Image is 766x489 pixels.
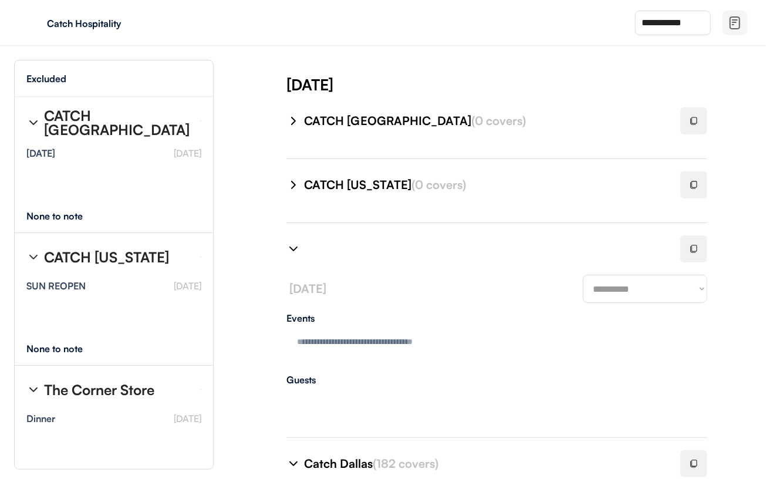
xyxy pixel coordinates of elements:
[304,456,666,472] div: Catch Dallas
[174,413,201,424] font: [DATE]
[286,457,301,471] img: chevron-right%20%281%29.svg
[44,109,191,137] div: CATCH [GEOGRAPHIC_DATA]
[286,375,707,385] div: Guests
[26,116,41,130] img: chevron-right%20%281%29.svg
[26,383,41,397] img: chevron-right%20%281%29.svg
[373,456,438,471] font: (182 covers)
[286,74,766,95] div: [DATE]
[286,313,707,323] div: Events
[289,281,326,296] font: [DATE]
[286,114,301,128] img: chevron-right%20%281%29.svg
[26,281,86,291] div: SUN REOPEN
[286,242,301,256] img: chevron-right%20%281%29.svg
[411,177,466,192] font: (0 covers)
[44,250,169,264] div: CATCH [US_STATE]
[26,74,66,83] div: Excluded
[728,16,742,30] img: file-02.svg
[26,149,55,158] div: [DATE]
[26,414,55,423] div: Dinner
[471,113,526,128] font: (0 covers)
[26,211,104,221] div: None to note
[286,178,301,192] img: chevron-right%20%281%29.svg
[44,383,154,397] div: The Corner Store
[23,14,42,32] img: yH5BAEAAAAALAAAAAABAAEAAAIBRAA7
[304,177,666,193] div: CATCH [US_STATE]
[304,113,666,129] div: CATCH [GEOGRAPHIC_DATA]
[174,280,201,292] font: [DATE]
[26,250,41,264] img: chevron-right%20%281%29.svg
[26,344,104,353] div: None to note
[174,147,201,159] font: [DATE]
[47,19,195,28] div: Catch Hospitality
